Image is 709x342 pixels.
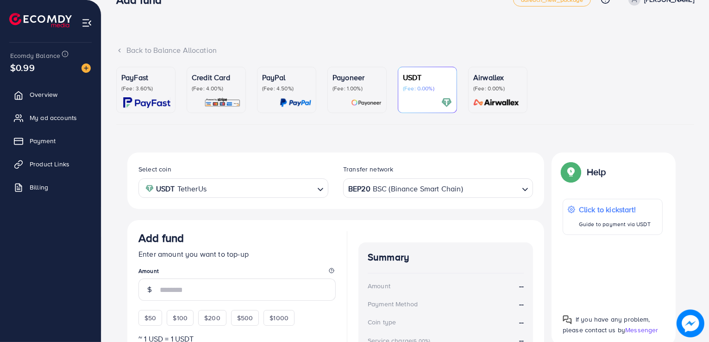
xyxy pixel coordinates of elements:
strong: -- [519,281,524,291]
a: Product Links [7,155,94,173]
p: USDT [403,72,452,83]
span: My ad accounts [30,113,77,122]
strong: -- [519,299,524,310]
span: If you have any problem, please contact us by [563,315,650,335]
p: Guide to payment via USDT [579,219,651,230]
span: $100 [173,313,188,323]
img: logo [9,13,72,27]
p: PayFast [121,72,170,83]
span: TetherUs [177,182,207,196]
a: Overview [7,85,94,104]
span: $500 [237,313,253,323]
p: Help [587,166,606,177]
label: Select coin [138,165,171,174]
img: image [677,310,704,337]
img: menu [82,18,92,28]
img: card [204,97,241,108]
a: My ad accounts [7,108,94,127]
img: image [82,63,91,73]
div: Search for option [343,178,533,197]
strong: USDT [156,182,175,196]
legend: Amount [138,267,336,279]
span: Billing [30,183,48,192]
div: Back to Balance Allocation [116,45,694,56]
img: card [471,97,522,108]
img: card [441,97,452,108]
span: BSC (Binance Smart Chain) [373,182,463,196]
img: card [123,97,170,108]
img: coin [145,184,154,193]
span: Overview [30,90,57,99]
span: Ecomdy Balance [10,51,60,60]
input: Search for option [209,181,314,196]
p: (Fee: 4.00%) [192,85,241,92]
img: card [351,97,382,108]
p: Payoneer [333,72,382,83]
p: (Fee: 0.00%) [403,85,452,92]
span: Product Links [30,159,69,169]
div: Search for option [138,178,328,197]
img: card [280,97,311,108]
span: $1000 [270,313,289,323]
p: Click to kickstart! [579,204,651,215]
strong: BEP20 [348,182,370,196]
h4: Summary [368,252,524,263]
p: PayPal [262,72,311,83]
div: Payment Method [368,299,418,309]
span: $0.99 [10,61,35,74]
span: $200 [204,313,220,323]
a: Billing [7,178,94,196]
span: Messenger [625,325,658,335]
a: Payment [7,132,94,150]
strong: -- [519,317,524,328]
input: Search for option [464,181,518,196]
span: Payment [30,136,56,146]
p: Airwallex [473,72,522,83]
p: (Fee: 1.00%) [333,85,382,92]
p: (Fee: 3.60%) [121,85,170,92]
img: Popup guide [563,164,579,180]
div: Coin type [368,317,396,327]
div: Amount [368,281,390,291]
span: $50 [144,313,156,323]
img: Popup guide [563,315,572,324]
p: Credit Card [192,72,241,83]
p: (Fee: 4.50%) [262,85,311,92]
h3: Add fund [138,231,184,245]
label: Transfer network [343,165,394,174]
p: Enter amount you want to top-up [138,248,336,260]
p: (Fee: 0.00%) [473,85,522,92]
